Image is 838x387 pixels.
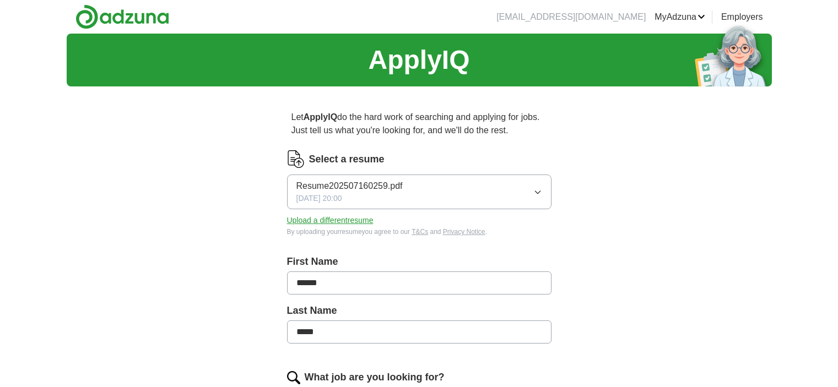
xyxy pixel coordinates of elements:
[443,228,485,236] a: Privacy Notice
[296,193,342,204] span: [DATE] 20:00
[655,10,705,24] a: MyAdzuna
[287,254,552,269] label: First Name
[287,303,552,318] label: Last Name
[287,215,374,226] button: Upload a differentresume
[296,179,403,193] span: Resume202507160259.pdf
[287,371,300,384] img: search.png
[287,227,552,237] div: By uploading your resume you agree to our and .
[287,175,552,209] button: Resume202507160259.pdf[DATE] 20:00
[496,10,646,24] li: [EMAIL_ADDRESS][DOMAIN_NAME]
[309,152,385,167] label: Select a resume
[305,370,445,385] label: What job are you looking for?
[75,4,169,29] img: Adzuna logo
[721,10,763,24] a: Employers
[368,40,469,80] h1: ApplyIQ
[287,106,552,141] p: Let do the hard work of searching and applying for jobs. Just tell us what you're looking for, an...
[304,112,337,122] strong: ApplyIQ
[287,150,305,168] img: CV Icon
[412,228,428,236] a: T&Cs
